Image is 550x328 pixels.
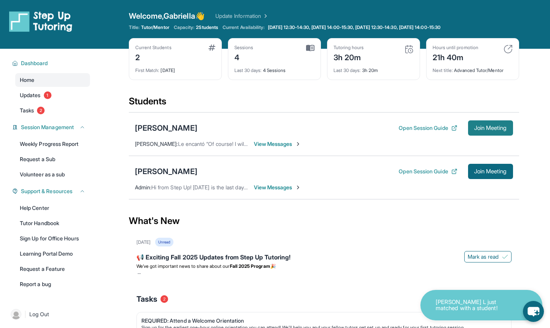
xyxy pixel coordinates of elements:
[268,24,441,30] span: [DATE] 12:30-14:30, [DATE] 14:00-15:30, [DATE] 12:30-14:30, [DATE] 14:00-15:30
[234,67,262,73] span: Last 30 days :
[135,123,197,133] div: [PERSON_NAME]
[29,310,49,318] span: Log Out
[468,253,499,261] span: Mark as read
[468,164,513,179] button: Join Meeting
[44,91,51,99] span: 1
[155,238,173,246] div: Unread
[8,306,90,323] a: |Log Out
[15,104,90,117] a: Tasks2
[15,152,90,166] a: Request a Sub
[18,187,85,195] button: Support & Resources
[503,45,513,54] img: card
[15,262,90,276] a: Request a Feature
[334,45,364,51] div: Tutoring hours
[399,124,457,132] button: Open Session Guide
[174,24,195,30] span: Capacity:
[295,141,301,147] img: Chevron-Right
[433,67,453,73] span: Next title :
[135,51,172,63] div: 2
[20,76,34,84] span: Home
[474,169,507,174] span: Join Meeting
[196,24,218,30] span: 2 Students
[433,45,478,51] div: Hours until promotion
[136,253,512,263] div: 📢 Exciting Fall 2025 Updates from Step Up Tutoring!
[136,239,151,245] div: [DATE]
[15,88,90,102] a: Updates1
[208,45,215,51] img: card
[15,201,90,215] a: Help Center
[15,168,90,181] a: Volunteer as a sub
[11,309,21,320] img: user-img
[20,91,41,99] span: Updates
[15,247,90,261] a: Learning Portal Demo
[136,263,230,269] span: We’ve got important news to share about our
[523,301,544,322] button: chat-button
[215,12,269,20] a: Update Information
[254,184,301,191] span: View Messages
[234,45,253,51] div: Sessions
[9,11,72,32] img: logo
[141,317,500,325] div: REQUIRED: Attend a Welcome Orientation
[270,263,276,269] span: 🎉
[261,12,269,20] img: Chevron Right
[135,184,151,190] span: Admin :
[399,168,457,175] button: Open Session Guide
[266,24,442,30] a: [DATE] 12:30-14:30, [DATE] 14:00-15:30, [DATE] 12:30-14:30, [DATE] 14:00-15:30
[334,51,364,63] div: 3h 20m
[135,63,215,74] div: [DATE]
[20,107,34,114] span: Tasks
[21,59,48,67] span: Dashboard
[141,24,169,30] span: Tutor/Mentor
[135,67,160,73] span: First Match :
[129,95,519,112] div: Students
[160,295,168,303] span: 2
[223,24,265,30] span: Current Availability:
[502,254,508,260] img: Mark as read
[178,141,322,147] span: Le encantó “Of course! I will make sure to do that next time”
[295,184,301,190] img: Chevron-Right
[21,187,72,195] span: Support & Resources
[15,216,90,230] a: Tutor Handbook
[334,67,361,73] span: Last 30 days :
[18,59,85,67] button: Dashboard
[15,137,90,151] a: Weekly Progress Report
[306,45,314,51] img: card
[129,11,205,21] span: Welcome, Gabriella 👋
[254,140,301,148] span: View Messages
[234,51,253,63] div: 4
[24,310,26,319] span: |
[234,63,314,74] div: 4 Sessions
[404,45,414,54] img: card
[15,277,90,291] a: Report a bug
[15,73,90,87] a: Home
[18,123,85,131] button: Session Management
[129,24,140,30] span: Title:
[468,120,513,136] button: Join Meeting
[129,204,519,238] div: What's New
[15,232,90,245] a: Sign Up for Office Hours
[135,45,172,51] div: Current Students
[436,299,512,312] p: [PERSON_NAME] L just matched with a student!
[334,63,414,74] div: 3h 20m
[135,166,197,177] div: [PERSON_NAME]
[433,51,478,63] div: 21h 40m
[474,126,507,130] span: Join Meeting
[21,123,74,131] span: Session Management
[135,141,178,147] span: [PERSON_NAME] :
[136,294,157,304] span: Tasks
[37,107,45,114] span: 2
[230,263,270,269] strong: Fall 2025 Program
[464,251,512,262] button: Mark as read
[433,63,513,74] div: Advanced Tutor/Mentor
